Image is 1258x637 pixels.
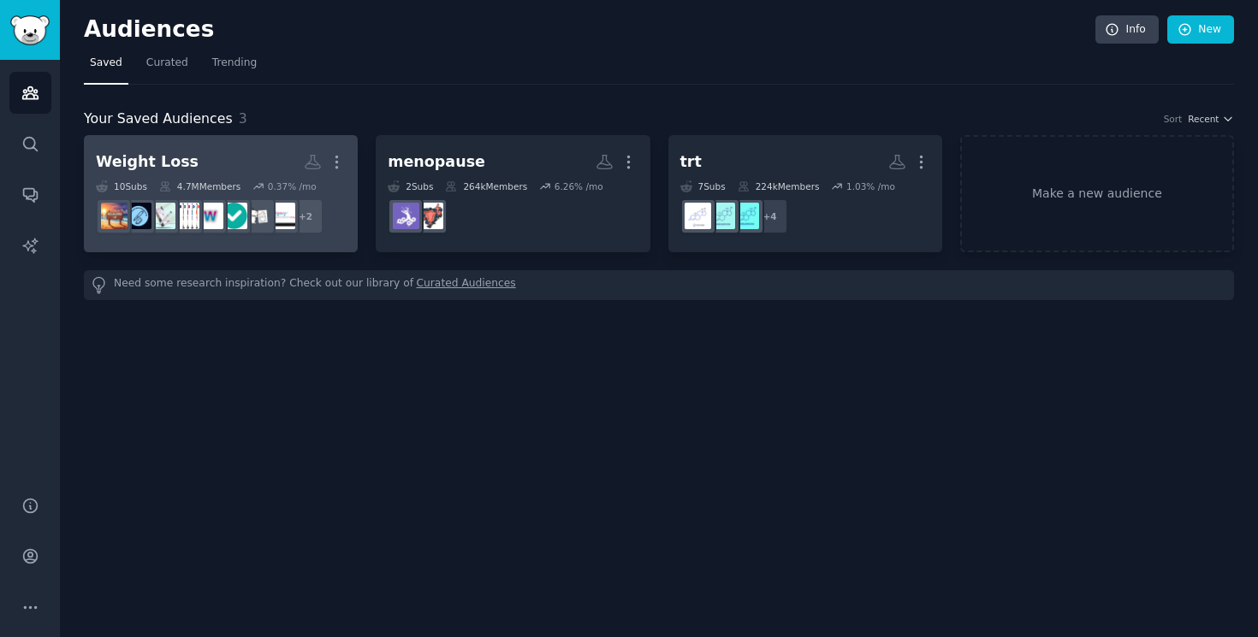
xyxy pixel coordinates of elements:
[84,135,358,252] a: Weight Loss10Subs4.7MMembers0.37% /mo+2SemaglutideloseitOzempicForWeightLossWegovyWeightLossMounj...
[149,203,175,229] img: UKMounjaro
[269,203,295,229] img: Semaglutide
[733,203,759,229] img: UKTRT
[197,203,223,229] img: WegovyWeightLoss
[1164,113,1183,125] div: Sort
[752,198,788,234] div: + 4
[1095,15,1159,44] a: Info
[288,198,323,234] div: + 2
[388,180,433,192] div: 2 Sub s
[125,203,151,229] img: mounjaromaintenanceuk
[1188,113,1219,125] span: Recent
[90,56,122,71] span: Saved
[84,109,233,130] span: Your Saved Audiences
[239,110,247,127] span: 3
[709,203,735,229] img: trtuk
[376,135,650,252] a: menopause2Subs264kMembers6.26% /moPerimenopauseMenopause
[846,180,895,192] div: 1.03 % /mo
[140,50,194,85] a: Curated
[268,180,317,192] div: 0.37 % /mo
[668,135,942,252] a: trt7Subs224kMembers1.03% /mo+4UKTRTtrtukTestosterone
[173,203,199,229] img: Mounjaro
[96,180,147,192] div: 10 Sub s
[221,203,247,229] img: OzempicForWeightLoss
[212,56,257,71] span: Trending
[10,15,50,45] img: GummySearch logo
[1188,113,1234,125] button: Recent
[84,50,128,85] a: Saved
[146,56,188,71] span: Curated
[445,180,527,192] div: 264k Members
[84,16,1095,44] h2: Audiences
[388,151,485,173] div: menopause
[738,180,820,192] div: 224k Members
[1167,15,1234,44] a: New
[680,151,702,173] div: trt
[393,203,419,229] img: Menopause
[685,203,711,229] img: Testosterone
[101,203,128,229] img: mounjarouk
[159,180,240,192] div: 4.7M Members
[417,203,443,229] img: Perimenopause
[417,276,516,294] a: Curated Audiences
[245,203,271,229] img: loseit
[96,151,199,173] div: Weight Loss
[680,180,726,192] div: 7 Sub s
[960,135,1234,252] a: Make a new audience
[206,50,263,85] a: Trending
[555,180,603,192] div: 6.26 % /mo
[84,270,1234,300] div: Need some research inspiration? Check out our library of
